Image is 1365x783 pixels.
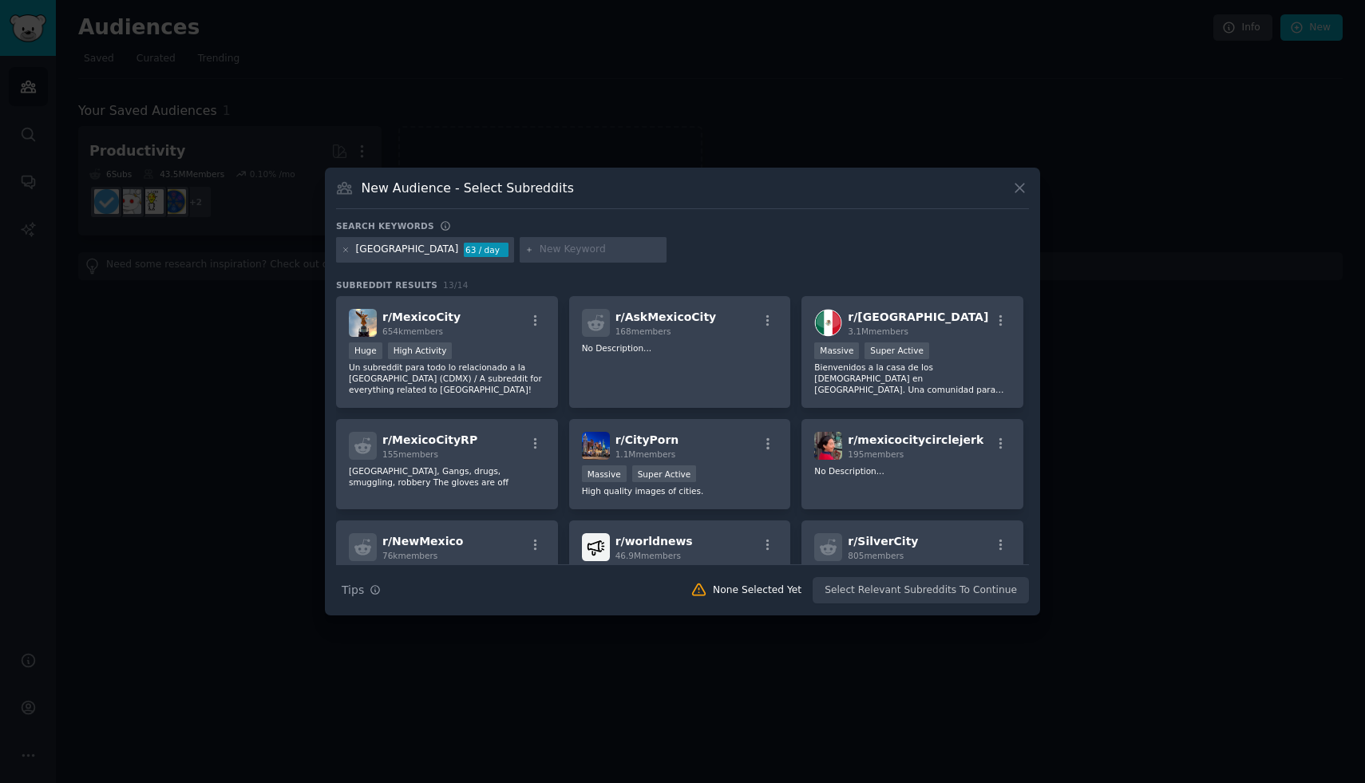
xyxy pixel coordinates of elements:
[615,449,676,459] span: 1.1M members
[615,551,681,560] span: 46.9M members
[713,583,801,598] div: None Selected Yet
[848,433,983,446] span: r/ mexicocitycirclejerk
[814,309,842,337] img: mexico
[615,535,693,548] span: r/ worldnews
[814,465,1011,477] p: No Description...
[582,465,627,482] div: Massive
[382,551,437,560] span: 76k members
[336,220,434,231] h3: Search keywords
[342,582,364,599] span: Tips
[349,309,377,337] img: MexicoCity
[540,243,661,257] input: New Keyword
[388,342,453,359] div: High Activity
[382,433,477,446] span: r/ MexicoCityRP
[382,449,438,459] span: 155 members
[382,535,463,548] span: r/ NewMexico
[848,310,988,323] span: r/ [GEOGRAPHIC_DATA]
[814,432,842,460] img: mexicocitycirclejerk
[582,342,778,354] p: No Description...
[848,326,908,336] span: 3.1M members
[382,326,443,336] span: 654k members
[362,180,574,196] h3: New Audience - Select Subreddits
[814,362,1011,395] p: Bienvenidos a la casa de los [DEMOGRAPHIC_DATA] en [GEOGRAPHIC_DATA]. Una comunidad para todo lo ...
[582,432,610,460] img: CityPorn
[582,485,778,496] p: High quality images of cities.
[336,279,437,291] span: Subreddit Results
[864,342,929,359] div: Super Active
[848,535,918,548] span: r/ SilverCity
[443,280,469,290] span: 13 / 14
[814,342,859,359] div: Massive
[349,362,545,395] p: Un subreddit para todo lo relacionado a la [GEOGRAPHIC_DATA] (CDMX) / A subreddit for everything ...
[464,243,508,257] div: 63 / day
[582,533,610,561] img: worldnews
[349,465,545,488] p: [GEOGRAPHIC_DATA], Gangs, drugs, smuggling, robbery The gloves are off
[356,243,459,257] div: [GEOGRAPHIC_DATA]
[632,465,697,482] div: Super Active
[848,551,904,560] span: 805 members
[336,576,386,604] button: Tips
[615,310,717,323] span: r/ AskMexicoCity
[615,433,679,446] span: r/ CityPorn
[615,326,671,336] span: 168 members
[349,342,382,359] div: Huge
[382,310,461,323] span: r/ MexicoCity
[848,449,904,459] span: 195 members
